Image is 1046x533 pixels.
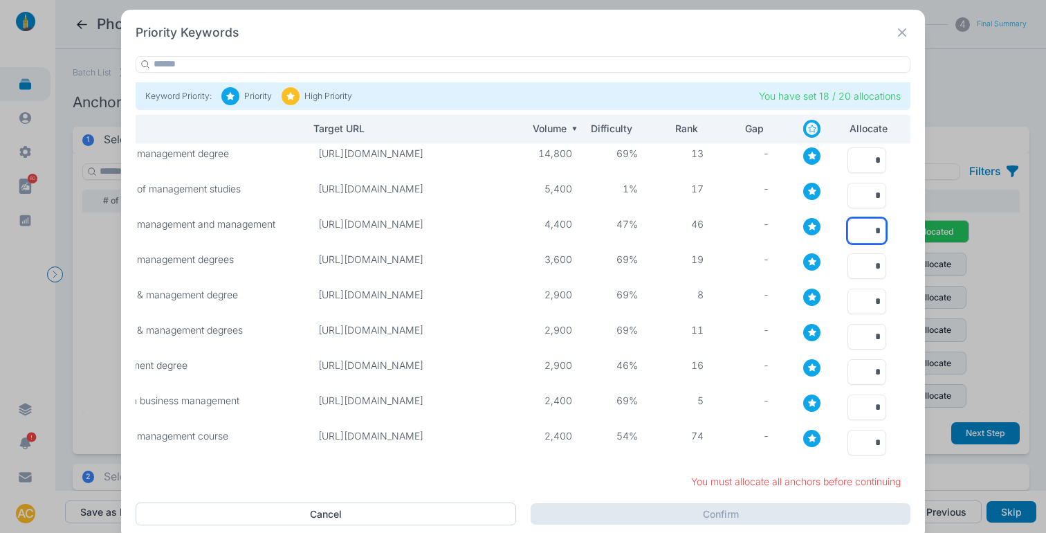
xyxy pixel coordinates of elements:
[691,476,901,488] p: You must allocate all anchors before continuing
[657,359,704,372] p: 16
[95,218,299,231] p: business management and management
[526,147,572,160] p: 14,800
[145,90,212,102] p: Keyword Priority:
[313,123,499,135] p: Target URL
[318,218,506,231] p: [URL][DOMAIN_NAME]
[526,430,572,442] p: 2,400
[95,430,299,442] p: business management course
[723,218,769,231] p: -
[591,324,638,336] p: 69%
[526,395,572,407] p: 2,400
[304,90,352,102] p: High Priority
[526,183,572,195] p: 5,400
[723,253,769,266] p: -
[723,395,769,407] p: -
[657,147,704,160] p: 13
[95,395,299,407] p: degree in business management
[526,218,572,231] p: 4,400
[526,289,572,301] p: 2,900
[657,183,704,195] p: 17
[657,218,704,231] p: 46
[652,123,698,135] p: Rank
[318,359,506,372] p: [URL][DOMAIN_NAME]
[318,183,506,195] p: [URL][DOMAIN_NAME]
[591,359,638,372] p: 46%
[526,359,572,372] p: 2,900
[591,183,638,195] p: 1%
[591,289,638,301] p: 69%
[95,183,299,195] p: bachelor of management studies
[95,253,299,266] p: business management degrees
[657,289,704,301] p: 8
[591,253,638,266] p: 69%
[591,430,638,442] p: 54%
[723,430,769,442] p: -
[759,90,901,102] p: You have set 18 / 20 allocations
[718,123,764,135] p: Gap
[723,324,769,336] p: -
[136,24,239,42] h2: Priority Keywords
[95,359,299,372] p: management degree
[318,289,506,301] p: [URL][DOMAIN_NAME]
[244,90,272,102] p: Priority
[526,324,572,336] p: 2,900
[657,253,704,266] p: 19
[95,147,299,160] p: business management degree
[657,324,704,336] p: 11
[95,289,299,301] p: business & management degree
[318,395,506,407] p: [URL][DOMAIN_NAME]
[850,123,879,135] p: Allocate
[95,324,299,336] p: business & management degrees
[591,147,638,160] p: 69%
[318,430,506,442] p: [URL][DOMAIN_NAME]
[723,183,769,195] p: -
[723,147,769,160] p: -
[723,289,769,301] p: -
[657,430,704,442] p: 74
[91,123,292,135] p: Keyword
[591,218,638,231] p: 47%
[136,503,516,526] button: Cancel
[657,395,704,407] p: 5
[723,359,769,372] p: -
[318,147,506,160] p: [URL][DOMAIN_NAME]
[526,253,572,266] p: 3,600
[521,123,567,135] p: Volume
[591,395,638,407] p: 69%
[318,253,506,266] p: [URL][DOMAIN_NAME]
[318,324,506,336] p: [URL][DOMAIN_NAME]
[531,503,910,525] button: Confirm
[587,123,632,135] p: Difficulty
